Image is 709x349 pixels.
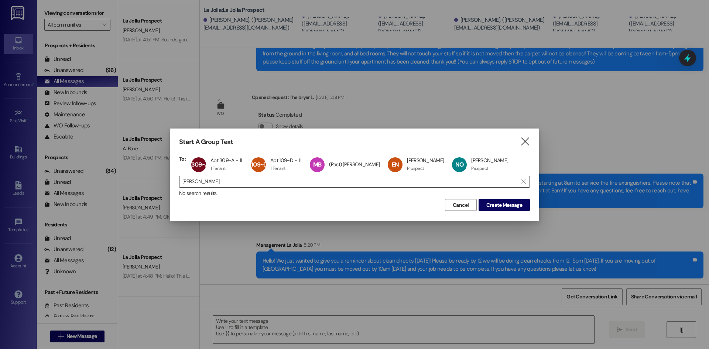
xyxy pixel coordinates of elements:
[455,161,464,168] span: NO
[486,201,522,209] span: Create Message
[270,157,302,164] div: Apt 109~D - 1L
[520,138,530,146] i: 
[392,161,399,168] span: EN
[191,161,209,168] span: 309~A
[179,138,233,146] h3: Start A Group Text
[471,157,508,164] div: [PERSON_NAME]
[407,165,424,171] div: Prospect
[518,176,530,187] button: Clear text
[179,155,186,162] h3: To:
[210,165,226,171] div: 1 Tenant
[407,157,444,164] div: [PERSON_NAME]
[329,161,380,168] div: (Past) [PERSON_NAME]
[182,177,518,187] input: Search for any contact or apartment
[479,199,530,211] button: Create Message
[210,157,243,164] div: Apt 309~A - 1L
[453,201,469,209] span: Cancel
[313,161,321,168] span: MB
[521,179,525,185] i: 
[445,199,477,211] button: Cancel
[471,165,488,171] div: Prospect
[270,165,285,171] div: 1 Tenant
[251,161,267,168] span: 109~D
[179,189,530,197] div: No search results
